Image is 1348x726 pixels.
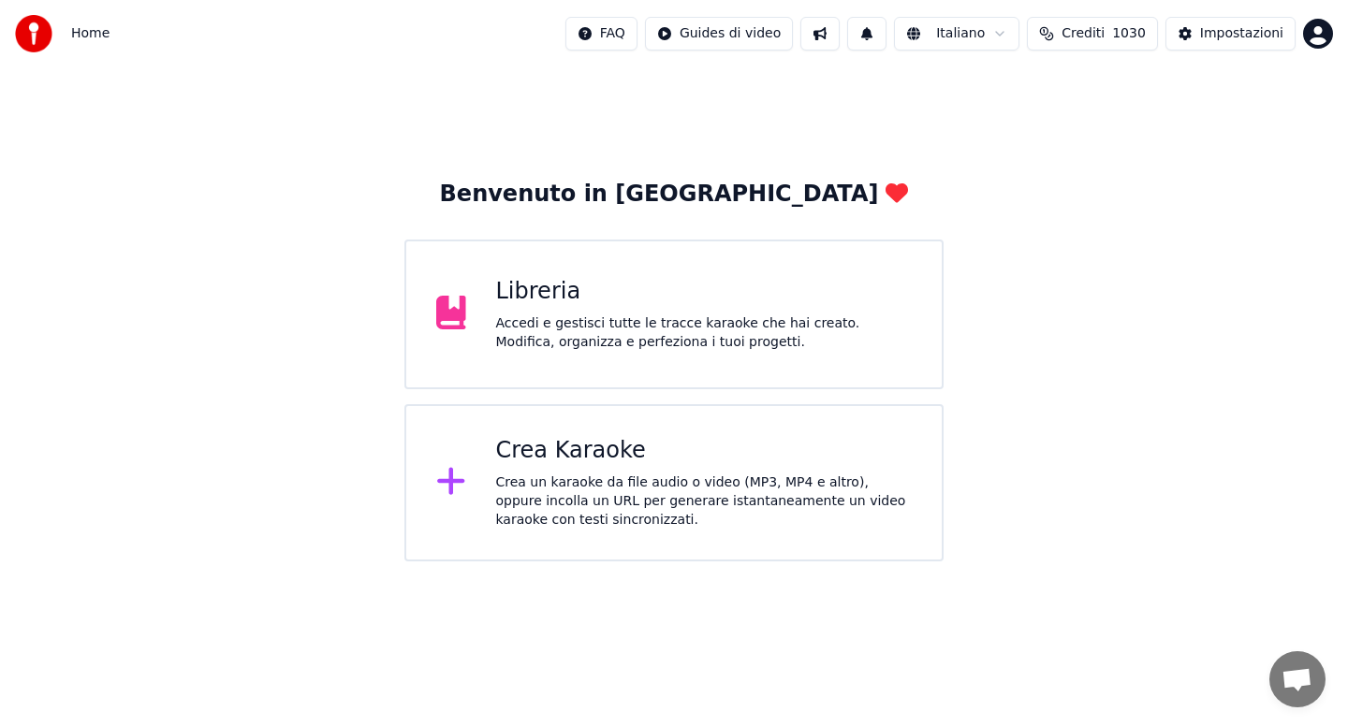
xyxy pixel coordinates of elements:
[645,17,793,51] button: Guides di video
[496,277,913,307] div: Libreria
[496,314,913,352] div: Accedi e gestisci tutte le tracce karaoke che hai creato. Modifica, organizza e perfeziona i tuoi...
[71,24,110,43] span: Home
[496,473,913,530] div: Crea un karaoke da file audio o video (MP3, MP4 e altro), oppure incolla un URL per generare ista...
[1165,17,1296,51] button: Impostazioni
[565,17,637,51] button: FAQ
[1112,24,1146,43] span: 1030
[1269,651,1326,707] div: Aprire la chat
[496,436,913,466] div: Crea Karaoke
[440,180,909,210] div: Benvenuto in [GEOGRAPHIC_DATA]
[1062,24,1105,43] span: Crediti
[15,15,52,52] img: youka
[1200,24,1283,43] div: Impostazioni
[71,24,110,43] nav: breadcrumb
[1027,17,1158,51] button: Crediti1030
